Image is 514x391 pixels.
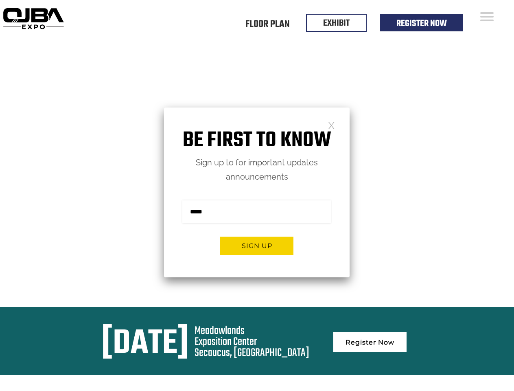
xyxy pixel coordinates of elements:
[396,17,447,31] a: Register Now
[323,16,350,30] a: EXHIBIT
[195,325,309,358] div: Meadowlands Exposition Center Secaucus, [GEOGRAPHIC_DATA]
[101,325,189,363] div: [DATE]
[328,121,335,128] a: Close
[220,237,293,255] button: Sign up
[164,128,350,154] h1: Be first to know
[333,332,407,352] a: Register Now
[164,156,350,184] p: Sign up to for important updates announcements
